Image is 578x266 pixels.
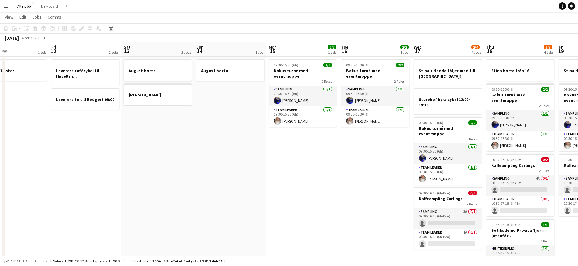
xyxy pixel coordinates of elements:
app-job-card: 10:30-17:15 (6h45m)0/2Kaffeampling Carlings2 RolesSampling4A0/110:30-17:15 (6h45m) Team Leader0/1... [486,154,554,216]
span: 2 Roles [539,168,549,173]
button: New Board [36,0,63,12]
span: 09:30-15:30 (6h) [346,63,371,67]
app-card-role: Sampling1/109:30-15:30 (6h)[PERSON_NAME] [486,110,554,131]
span: 2/2 [468,120,477,125]
app-job-card: August borta [196,59,264,81]
span: 2/2 [328,45,336,49]
div: CEST [38,35,46,40]
app-job-card: Leverera cafécykel till Havelle i [GEOGRAPHIC_DATA] [51,59,119,86]
span: Wed [414,44,422,50]
app-card-role: Butiksdemo1/111:45-18:15 (6h30m)[PERSON_NAME] georgopolos [486,245,554,266]
h3: August borta [124,68,192,73]
a: View [2,13,16,21]
span: All jobs [33,259,48,263]
span: 2 Roles [394,79,404,84]
span: Week 37 [20,35,35,40]
app-job-card: 09:30-15:30 (6h)2/2Bokus turné med eventmoppe2 RolesSampling1/109:30-15:30 (6h)[PERSON_NAME]Team ... [341,59,409,127]
h3: Bokus turné med eventmoppe [269,68,337,79]
div: 2 Jobs [181,50,191,55]
span: 2 Roles [467,202,477,206]
span: 1 Role [541,239,549,243]
div: 1 Job [328,50,336,55]
app-job-card: Stina borta från 16 [486,59,554,81]
span: View [5,14,13,20]
h3: Butiksdemo Proviva Tjörn (utanför [GEOGRAPHIC_DATA]) [486,227,554,238]
h3: Stina + Hedda följer med till [GEOGRAPHIC_DATA]? [414,68,482,79]
div: Stina + Hedda följer med till [GEOGRAPHIC_DATA]? [414,59,482,86]
span: Edit [19,14,26,20]
span: 2/2 [323,63,332,67]
span: 11:45-18:15 (6h30m) [491,222,523,227]
span: 2/2 [400,45,409,49]
a: Edit [17,13,29,21]
span: 19 [558,48,564,55]
h3: August borta [196,68,264,73]
div: 4 Jobs [472,50,481,55]
button: Alla jobb [12,0,36,12]
div: 4 Jobs [544,50,553,55]
span: 18 [485,48,494,55]
h3: Bokus turné med eventmoppe [414,126,482,136]
h3: Leverera te till Redgert 09:00 [51,97,119,102]
app-card-role: Team Leader1A0/109:30-16:15 (6h45m) [414,229,482,250]
span: Total Budgeted 1 813 444.32 kr [173,259,227,263]
span: 09:30-15:30 (6h) [274,63,298,67]
span: 09:30-15:30 (6h) [491,87,516,92]
span: 2 Roles [539,103,549,108]
span: 17 [413,48,422,55]
app-card-role: Sampling1/109:30-15:30 (6h)[PERSON_NAME] [269,86,337,106]
span: Thu [486,44,494,50]
app-job-card: Sturehof hyra cykel 12:00-19:30 [414,88,482,114]
span: 2 Roles [322,79,332,84]
app-job-card: 11:45-18:15 (6h30m)1/1Butiksdemo Proviva Tjörn (utanför [GEOGRAPHIC_DATA])1 RoleButiksdemo1/111:4... [486,219,554,266]
span: 2/2 [396,63,404,67]
div: Leverera te till Redgert 09:00 [51,88,119,110]
app-job-card: [PERSON_NAME] [124,83,192,105]
app-card-role: Sampling4A0/110:30-17:15 (6h45m) [486,175,554,196]
h3: Kaffeampling Carlings [414,196,482,201]
h3: Sturehof hyra cykel 12:00-19:30 [414,97,482,108]
span: Jobs [32,14,42,20]
app-card-role: Sampling1/109:30-15:30 (6h)[PERSON_NAME] [341,86,409,106]
button: Budgeted [3,258,28,264]
div: 1 Job [401,50,408,55]
span: 2 Roles [467,137,477,141]
app-job-card: 09:30-16:15 (6h45m)0/2Kaffeampling Carlings2 RolesSampling3A0/109:30-16:15 (6h45m) Team Leader1A0... [414,187,482,250]
span: 10:30-17:15 (6h45m) [491,157,523,162]
span: Sun [196,44,204,50]
app-card-role: Sampling1/109:30-15:30 (6h)[PERSON_NAME] [414,143,482,164]
div: 2 Jobs [109,50,118,55]
app-card-role: Team Leader1/109:30-15:30 (6h)[PERSON_NAME] [486,131,554,151]
app-job-card: 09:30-15:30 (6h)2/2Bokus turné med eventmoppe2 RolesSampling1/109:30-15:30 (6h)[PERSON_NAME]Team ... [269,59,337,127]
h3: Bokus turné med eventmoppe [486,92,554,103]
span: 1/1 [541,222,549,227]
span: 09:30-16:15 (6h45m) [419,191,450,195]
app-job-card: 09:30-15:30 (6h)2/2Bokus turné med eventmoppe2 RolesSampling1/109:30-15:30 (6h)[PERSON_NAME]Team ... [486,83,554,151]
h3: Leverera cafécykel till Havelle i [GEOGRAPHIC_DATA] [51,68,119,79]
span: 14 [195,48,204,55]
app-card-role: Team Leader1/109:30-15:30 (6h)[PERSON_NAME] [269,106,337,127]
app-job-card: 09:30-15:30 (6h)2/2Bokus turné med eventmoppe2 RolesSampling1/109:30-15:30 (6h)[PERSON_NAME]Team ... [414,117,482,185]
span: 2/4 [471,45,480,49]
a: Comms [45,13,64,21]
app-job-card: August borta [124,59,192,81]
span: Sat [124,44,130,50]
span: Budgeted [10,259,27,263]
h3: Stina borta från 16 [486,68,554,73]
span: Mon [269,44,277,50]
app-card-role: Sampling3A0/109:30-16:15 (6h45m) [414,208,482,229]
span: Fri [51,44,56,50]
span: 12 [50,48,56,55]
span: 0/2 [541,157,549,162]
